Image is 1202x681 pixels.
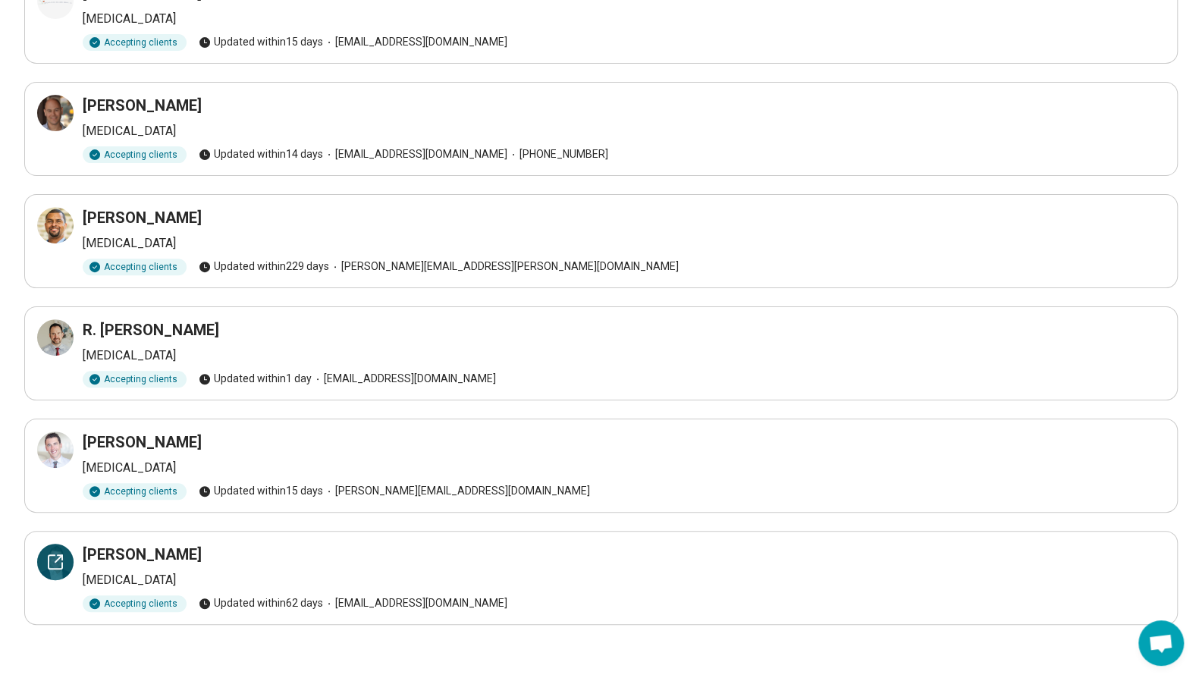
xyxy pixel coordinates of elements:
[199,371,312,387] span: Updated within 1 day
[83,95,202,116] h3: [PERSON_NAME]
[199,483,323,499] span: Updated within 15 days
[83,544,202,565] h3: [PERSON_NAME]
[199,259,329,275] span: Updated within 229 days
[323,146,507,162] span: [EMAIL_ADDRESS][DOMAIN_NAME]
[83,146,187,163] div: Accepting clients
[199,595,323,611] span: Updated within 62 days
[507,146,608,162] span: [PHONE_NUMBER]
[83,371,187,388] div: Accepting clients
[83,10,1165,28] p: [MEDICAL_DATA]
[83,207,202,228] h3: [PERSON_NAME]
[199,146,323,162] span: Updated within 14 days
[83,459,1165,477] p: [MEDICAL_DATA]
[83,34,187,51] div: Accepting clients
[83,122,1165,140] p: [MEDICAL_DATA]
[323,34,507,50] span: [EMAIL_ADDRESS][DOMAIN_NAME]
[1138,620,1184,666] div: Open chat
[83,571,1165,589] p: [MEDICAL_DATA]
[199,34,323,50] span: Updated within 15 days
[83,595,187,612] div: Accepting clients
[83,483,187,500] div: Accepting clients
[323,595,507,611] span: [EMAIL_ADDRESS][DOMAIN_NAME]
[323,483,590,499] span: [PERSON_NAME][EMAIL_ADDRESS][DOMAIN_NAME]
[83,234,1165,253] p: [MEDICAL_DATA]
[83,259,187,275] div: Accepting clients
[83,319,219,340] h3: R. [PERSON_NAME]
[83,347,1165,365] p: [MEDICAL_DATA]
[329,259,679,275] span: [PERSON_NAME][EMAIL_ADDRESS][PERSON_NAME][DOMAIN_NAME]
[83,432,202,453] h3: [PERSON_NAME]
[312,371,496,387] span: [EMAIL_ADDRESS][DOMAIN_NAME]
